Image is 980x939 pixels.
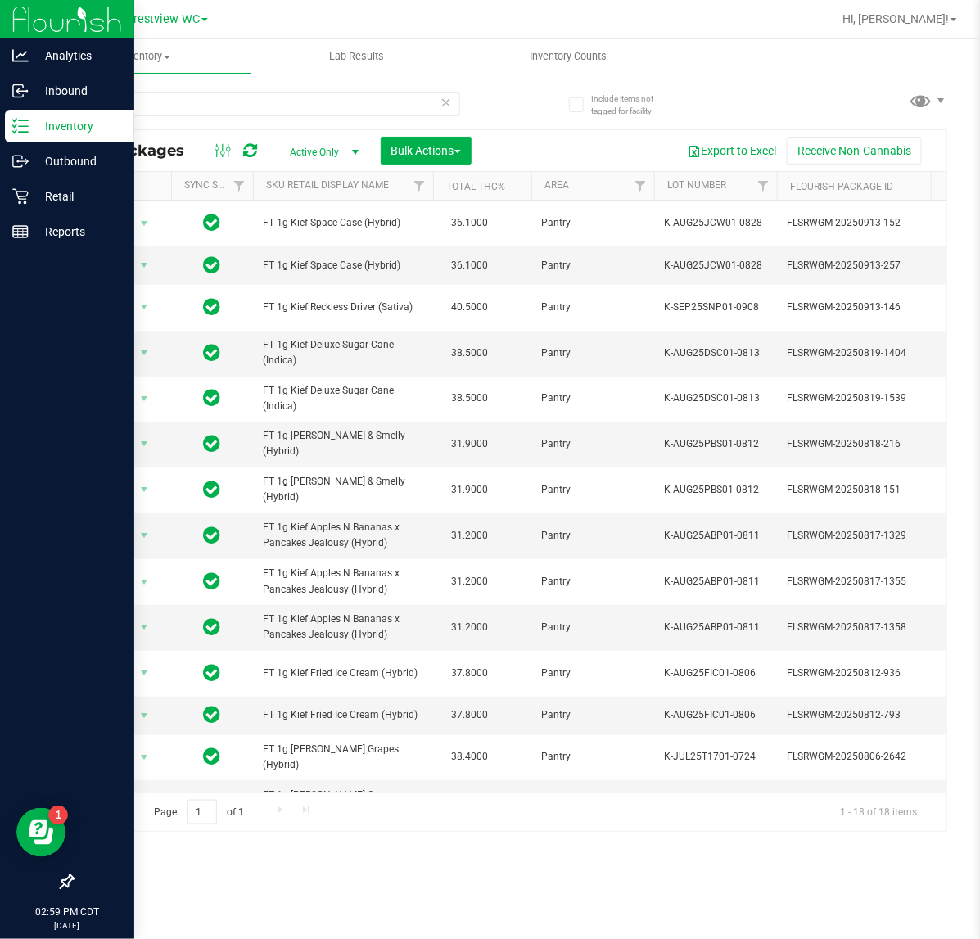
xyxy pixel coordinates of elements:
[12,83,29,99] inline-svg: Inbound
[39,39,251,74] a: Inventory
[12,188,29,205] inline-svg: Retail
[72,92,460,116] input: Search Package ID, Item Name, SKU, Lot or Part Number...
[443,296,496,319] span: 40.5000
[787,258,947,273] span: FLSRWGM-20250913-257
[204,478,221,501] span: In Sync
[443,661,496,685] span: 37.8000
[443,211,496,235] span: 36.1000
[204,211,221,234] span: In Sync
[204,296,221,318] span: In Sync
[134,296,155,318] span: select
[204,616,221,639] span: In Sync
[664,258,767,273] span: K-AUG25JCW01-0828
[134,478,155,501] span: select
[263,258,423,273] span: FT 1g Kief Space Case (Hybrid)
[85,142,201,160] span: All Packages
[140,800,258,825] span: Page of 1
[263,520,423,551] span: FT 1g Kief Apples N Bananas x Pancakes Jealousy (Hybrid)
[134,524,155,547] span: select
[541,436,644,452] span: Pantry
[263,666,423,681] span: FT 1g Kief Fried Ice Cream (Hybrid)
[664,666,767,681] span: K-AUG25FIC01-0806
[677,137,787,165] button: Export to Excel
[443,745,496,769] span: 38.4000
[664,528,767,544] span: K-AUG25ABP01-0811
[664,707,767,723] span: K-AUG25FIC01-0806
[443,570,496,594] span: 31.2000
[541,258,644,273] span: Pantry
[12,47,29,64] inline-svg: Analytics
[134,704,155,727] span: select
[443,703,496,727] span: 37.8000
[827,800,930,824] span: 1 - 18 of 18 items
[263,428,423,459] span: FT 1g [PERSON_NAME] & Smelly (Hybrid)
[787,390,947,406] span: FLSRWGM-20250819-1539
[541,574,644,589] span: Pantry
[134,212,155,235] span: select
[463,39,675,74] a: Inventory Counts
[664,574,767,589] span: K-AUG25ABP01-0811
[541,707,644,723] span: Pantry
[664,620,767,635] span: K-AUG25ABP01-0811
[790,181,893,192] a: Flourish Package ID
[664,390,767,406] span: K-AUG25DSC01-0813
[134,661,155,684] span: select
[787,482,947,498] span: FLSRWGM-20250818-151
[39,49,251,64] span: Inventory
[787,436,947,452] span: FLSRWGM-20250818-216
[134,746,155,769] span: select
[29,81,127,101] p: Inbound
[664,215,767,231] span: K-AUG25JCW01-0828
[667,179,726,191] a: Lot Number
[391,144,461,157] span: Bulk Actions
[664,436,767,452] span: K-AUG25PBS01-0812
[29,116,127,136] p: Inventory
[204,524,221,547] span: In Sync
[591,93,673,117] span: Include items not tagged for facility
[443,254,496,278] span: 36.1000
[508,49,629,64] span: Inventory Counts
[204,791,221,814] span: In Sync
[134,616,155,639] span: select
[787,707,947,723] span: FLSRWGM-20250812-793
[134,432,155,455] span: select
[226,172,253,200] a: Filter
[787,215,947,231] span: FLSRWGM-20250913-152
[16,808,65,857] iframe: Resource center
[443,341,496,365] span: 38.5000
[134,571,155,594] span: select
[204,745,221,768] span: In Sync
[134,387,155,410] span: select
[842,12,949,25] span: Hi, [PERSON_NAME]!
[443,791,496,815] span: 38.4000
[787,528,947,544] span: FLSRWGM-20250817-1329
[541,482,644,498] span: Pantry
[204,254,221,277] span: In Sync
[787,137,922,165] button: Receive Non-Cannabis
[187,800,217,825] input: 1
[443,524,496,548] span: 31.2000
[204,432,221,455] span: In Sync
[263,788,423,819] span: FT 1g [PERSON_NAME] Grapes (Hybrid)
[443,478,496,502] span: 31.9000
[263,383,423,414] span: FT 1g Kief Deluxe Sugar Cane (Indica)
[263,707,423,723] span: FT 1g Kief Fried Ice Cream (Hybrid)
[541,300,644,315] span: Pantry
[627,172,654,200] a: Filter
[29,187,127,206] p: Retail
[443,432,496,456] span: 31.9000
[263,215,423,231] span: FT 1g Kief Space Case (Hybrid)
[263,300,423,315] span: FT 1g Kief Reckless Driver (Sativa)
[541,215,644,231] span: Pantry
[541,345,644,361] span: Pantry
[787,345,947,361] span: FLSRWGM-20250819-1404
[204,570,221,593] span: In Sync
[12,223,29,240] inline-svg: Reports
[134,341,155,364] span: select
[263,612,423,643] span: FT 1g Kief Apples N Bananas x Pancakes Jealousy (Hybrid)
[750,172,777,200] a: Filter
[29,222,127,242] p: Reports
[541,666,644,681] span: Pantry
[48,806,68,825] iframe: Resource center unread badge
